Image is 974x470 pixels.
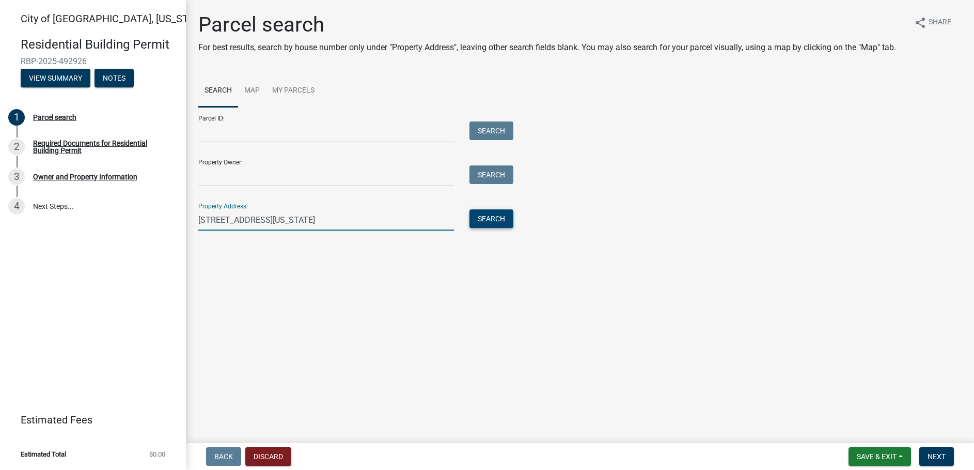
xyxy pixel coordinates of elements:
button: Search [469,209,513,228]
div: Required Documents for Residential Building Permit [33,140,169,154]
div: Parcel search [33,114,76,121]
div: 3 [8,169,25,185]
span: City of [GEOGRAPHIC_DATA], [US_STATE] [21,12,209,25]
button: Discard [245,447,291,466]
wm-modal-confirm: Summary [21,74,90,83]
span: Next [928,452,946,461]
h1: Parcel search [198,12,896,37]
span: RBP-2025-492926 [21,56,165,66]
div: 4 [8,198,25,215]
span: $0.00 [149,451,165,458]
button: View Summary [21,69,90,87]
button: Save & Exit [849,447,911,466]
button: shareShare [906,12,960,33]
span: Save & Exit [857,452,897,461]
h4: Residential Building Permit [21,37,178,52]
a: Search [198,74,238,108]
a: Map [238,74,266,108]
button: Next [919,447,954,466]
button: Back [206,447,241,466]
div: 1 [8,109,25,126]
p: For best results, search by house number only under "Property Address", leaving other search fiel... [198,41,896,54]
button: Search [469,122,513,140]
button: Notes [95,69,134,87]
i: share [914,17,926,29]
span: Estimated Total [21,451,66,458]
a: Estimated Fees [8,410,169,430]
div: 2 [8,139,25,155]
div: Owner and Property Information [33,173,137,180]
span: Back [214,452,233,461]
span: Share [929,17,951,29]
a: My Parcels [266,74,321,108]
button: Search [469,165,513,184]
wm-modal-confirm: Notes [95,74,134,83]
